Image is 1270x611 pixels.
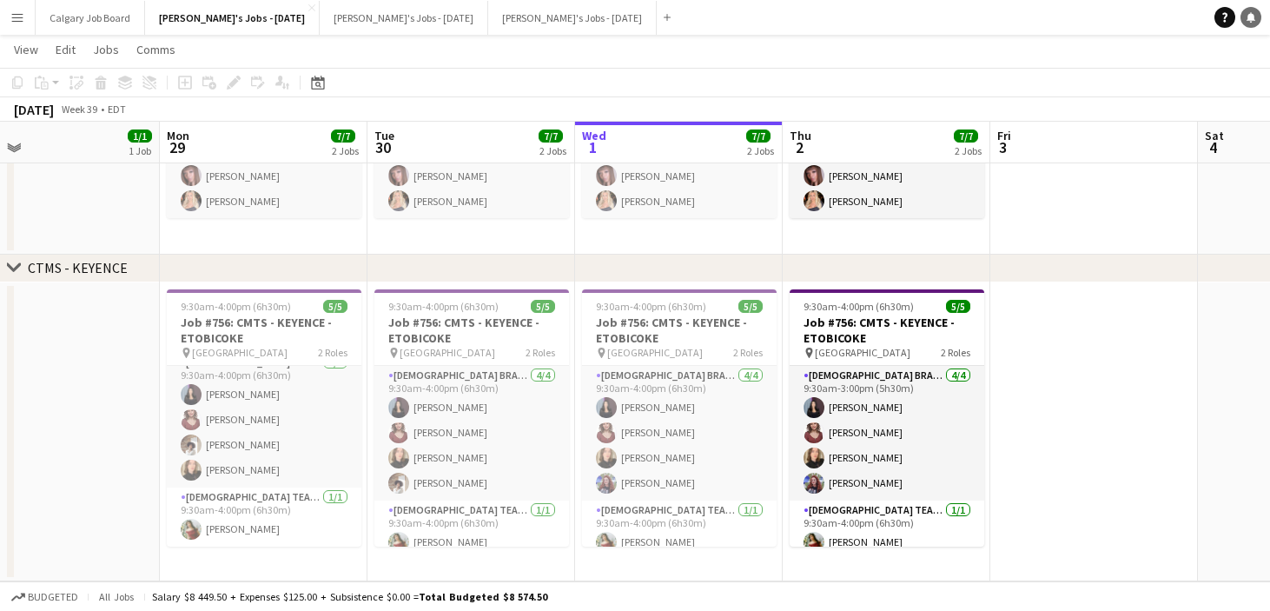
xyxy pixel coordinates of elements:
span: 9:30am-4:00pm (6h30m) [804,300,914,313]
app-card-role: [DEMOGRAPHIC_DATA] Brand Ambassador2/29:45am-3:00pm (5h15m)[PERSON_NAME][PERSON_NAME] [790,134,984,218]
app-card-role: [DEMOGRAPHIC_DATA] Team Leader1/19:30am-4:00pm (6h30m)[PERSON_NAME] [790,501,984,560]
span: 5/5 [738,300,763,313]
button: [PERSON_NAME]'s Jobs - [DATE] [488,1,657,35]
span: Comms [136,42,175,57]
span: 29 [164,137,189,157]
span: Edit [56,42,76,57]
span: View [14,42,38,57]
span: 1 [579,137,606,157]
span: [GEOGRAPHIC_DATA] [607,346,703,359]
div: 2 Jobs [332,144,359,157]
span: 7/7 [331,130,355,143]
span: 30 [372,137,394,157]
span: 5/5 [946,300,970,313]
span: 2 Roles [941,346,970,359]
app-card-role: [DEMOGRAPHIC_DATA] Brand Ambassador2/29:45am-5:00pm (7h15m)[PERSON_NAME][PERSON_NAME] [582,134,777,218]
span: 7/7 [746,130,771,143]
span: Jobs [93,42,119,57]
h3: Job #756: CMTS - KEYENCE - ETOBICOKE [374,315,569,346]
span: Tue [374,128,394,143]
span: Sat [1205,128,1224,143]
div: EDT [108,103,126,116]
div: 2 Jobs [747,144,774,157]
span: 9:30am-4:00pm (6h30m) [596,300,706,313]
app-job-card: 9:30am-4:00pm (6h30m)5/5Job #756: CMTS - KEYENCE - ETOBICOKE [GEOGRAPHIC_DATA]2 Roles[DEMOGRAPHIC... [582,289,777,547]
span: Budgeted [28,591,78,603]
span: Wed [582,128,606,143]
span: Thu [790,128,811,143]
span: Fri [997,128,1011,143]
span: 2 Roles [733,346,763,359]
h3: Job #756: CMTS - KEYENCE - ETOBICOKE [582,315,777,346]
span: All jobs [96,590,137,603]
span: 2 [787,137,811,157]
app-card-role: [DEMOGRAPHIC_DATA] Brand Ambassador4/49:30am-4:00pm (6h30m)[PERSON_NAME][PERSON_NAME][PERSON_NAME... [582,366,777,501]
app-job-card: 9:30am-4:00pm (6h30m)5/5Job #756: CMTS - KEYENCE - ETOBICOKE [GEOGRAPHIC_DATA]2 Roles[DEMOGRAPHIC... [374,289,569,547]
div: 1 Job [129,144,151,157]
span: 5/5 [323,300,347,313]
button: [PERSON_NAME]'s Jobs - [DATE] [320,1,488,35]
span: Total Budgeted $8 574.50 [419,590,547,603]
button: [PERSON_NAME]'s Jobs - [DATE] [145,1,320,35]
div: Salary $8 449.50 + Expenses $125.00 + Subsistence $0.00 = [152,590,547,603]
a: Jobs [86,38,126,61]
span: 4 [1202,137,1224,157]
app-card-role: [DEMOGRAPHIC_DATA] Brand Ambassador4/49:30am-4:00pm (6h30m)[PERSON_NAME][PERSON_NAME][PERSON_NAME... [167,353,361,488]
a: Comms [129,38,182,61]
app-card-role: [DEMOGRAPHIC_DATA] Team Leader1/19:30am-4:00pm (6h30m)[PERSON_NAME] [374,501,569,560]
app-card-role: [DEMOGRAPHIC_DATA] Brand Ambassador2/29:00am-5:00pm (8h)[PERSON_NAME][PERSON_NAME] [167,134,361,218]
span: [GEOGRAPHIC_DATA] [815,346,910,359]
span: [GEOGRAPHIC_DATA] [400,346,495,359]
span: Week 39 [57,103,101,116]
app-job-card: 9:30am-4:00pm (6h30m)5/5Job #756: CMTS - KEYENCE - ETOBICOKE [GEOGRAPHIC_DATA]2 Roles[DEMOGRAPHIC... [167,289,361,547]
span: 2 Roles [526,346,555,359]
h3: Job #756: CMTS - KEYENCE - ETOBICOKE [790,315,984,346]
span: 9:30am-4:00pm (6h30m) [388,300,499,313]
h3: Job #756: CMTS - KEYENCE - ETOBICOKE [167,315,361,346]
button: Calgary Job Board [36,1,145,35]
button: Budgeted [9,588,81,607]
app-card-role: [DEMOGRAPHIC_DATA] Brand Ambassador2/29:30am-7:00pm (9h30m)[PERSON_NAME][PERSON_NAME] [374,134,569,218]
span: 5/5 [531,300,555,313]
span: [GEOGRAPHIC_DATA] [192,346,288,359]
span: 9:30am-4:00pm (6h30m) [181,300,291,313]
div: 2 Jobs [955,144,982,157]
div: [DATE] [14,101,54,118]
span: Mon [167,128,189,143]
div: CTMS - KEYENCE [28,259,128,276]
div: 2 Jobs [539,144,566,157]
app-card-role: [DEMOGRAPHIC_DATA] Brand Ambassador4/49:30am-4:00pm (6h30m)[PERSON_NAME][PERSON_NAME][PERSON_NAME... [374,366,569,501]
a: Edit [49,38,83,61]
span: 2 Roles [318,346,347,359]
app-card-role: [DEMOGRAPHIC_DATA] Team Leader1/19:30am-4:00pm (6h30m)[PERSON_NAME] [582,501,777,560]
app-card-role: [DEMOGRAPHIC_DATA] Team Leader1/19:30am-4:00pm (6h30m)[PERSON_NAME] [167,488,361,547]
span: 7/7 [539,130,563,143]
span: 1/1 [128,130,152,143]
app-job-card: 9:30am-4:00pm (6h30m)5/5Job #756: CMTS - KEYENCE - ETOBICOKE [GEOGRAPHIC_DATA]2 Roles[DEMOGRAPHIC... [790,289,984,547]
app-card-role: [DEMOGRAPHIC_DATA] Brand Ambassador4/49:30am-3:00pm (5h30m)[PERSON_NAME][PERSON_NAME][PERSON_NAME... [790,366,984,501]
span: 7/7 [954,130,978,143]
span: 3 [995,137,1011,157]
a: View [7,38,45,61]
